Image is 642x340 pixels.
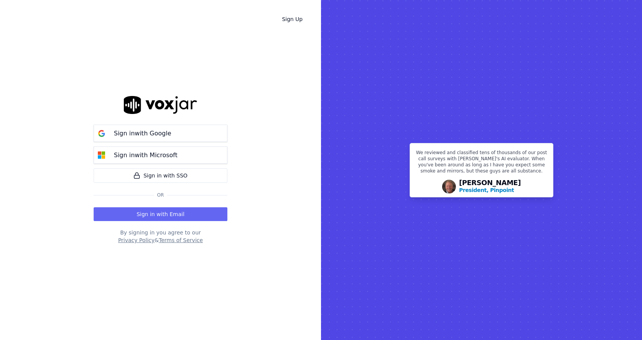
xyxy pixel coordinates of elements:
button: Privacy Policy [118,236,154,244]
div: By signing in you agree to our & [94,229,227,244]
img: logo [124,96,197,114]
img: google Sign in button [94,126,109,141]
button: Terms of Service [159,236,203,244]
p: Sign in with Microsoft [114,151,177,160]
a: Sign in with SSO [94,168,227,183]
span: Or [154,192,167,198]
div: [PERSON_NAME] [459,179,521,194]
img: microsoft Sign in button [94,148,109,163]
p: Sign in with Google [114,129,171,138]
a: Sign Up [276,12,309,26]
p: We reviewed and classified tens of thousands of our post call surveys with [PERSON_NAME]'s AI eva... [415,150,548,177]
button: Sign inwith Google [94,125,227,142]
button: Sign in with Email [94,207,227,221]
button: Sign inwith Microsoft [94,146,227,164]
img: Avatar [442,180,456,194]
p: President, Pinpoint [459,186,514,194]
